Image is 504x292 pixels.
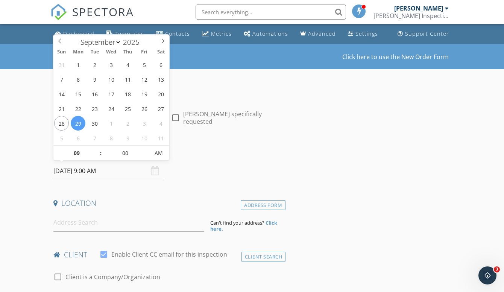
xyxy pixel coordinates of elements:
span: Wed [103,50,120,55]
span: Tue [87,50,103,55]
input: Select date [53,162,165,180]
label: Client is a Company/Organization [65,273,160,281]
div: Support Center [405,30,449,37]
span: Click to toggle [148,146,169,161]
span: September 9, 2025 [87,72,102,87]
span: October 4, 2025 [153,116,168,131]
span: September 26, 2025 [137,101,152,116]
span: September 13, 2025 [153,72,168,87]
span: September 18, 2025 [120,87,135,101]
span: September 11, 2025 [120,72,135,87]
div: Metrics [211,30,232,37]
input: Address Search [53,213,204,232]
a: Templates [103,27,147,41]
div: Automations [252,30,288,37]
a: Automations (Basic) [241,27,291,41]
span: October 3, 2025 [137,116,152,131]
span: September 24, 2025 [104,101,118,116]
a: Dashboard [52,27,97,41]
span: September 5, 2025 [137,57,152,72]
div: Templates [115,30,144,37]
span: October 11, 2025 [153,131,168,145]
span: Mon [70,50,87,55]
span: October 6, 2025 [71,131,85,145]
img: The Best Home Inspection Software - Spectora [50,4,67,20]
span: October 1, 2025 [104,116,118,131]
div: Dashboard [63,30,94,37]
span: September 14, 2025 [54,87,69,101]
a: Settings [345,27,381,41]
div: [PERSON_NAME] [394,5,443,12]
span: October 9, 2025 [120,131,135,145]
span: September 16, 2025 [87,87,102,101]
label: Enable Client CC email for this inspection [111,251,227,258]
iframe: Intercom live chat [478,266,496,284]
div: Advanced [308,30,336,37]
span: Thu [120,50,136,55]
span: October 2, 2025 [120,116,135,131]
h4: client [53,250,282,260]
div: Address Form [241,200,285,210]
span: September 10, 2025 [104,72,118,87]
span: September 2, 2025 [87,57,102,72]
a: Support Center [395,27,452,41]
span: September 12, 2025 [137,72,152,87]
a: Contacts [153,27,193,41]
span: September 15, 2025 [71,87,85,101]
span: September 22, 2025 [71,101,85,116]
div: Client Search [241,252,286,262]
h4: Location [53,198,282,208]
a: Metrics [199,27,235,41]
span: Fri [136,50,153,55]
span: Sun [53,50,70,55]
span: September 8, 2025 [71,72,85,87]
span: September 4, 2025 [120,57,135,72]
span: SPECTORA [72,4,134,20]
span: September 6, 2025 [153,57,168,72]
span: October 8, 2025 [104,131,118,145]
span: September 25, 2025 [120,101,135,116]
span: Sat [153,50,169,55]
a: Advanced [297,27,339,41]
span: Can't find your address? [210,219,264,226]
label: [PERSON_NAME] specifically requested [183,110,283,125]
span: September 28, 2025 [54,116,69,131]
div: Cocco Inspection LLC [373,12,449,20]
span: September 21, 2025 [54,101,69,116]
input: Search everything... [196,5,346,20]
a: SPECTORA [50,10,134,26]
span: September 1, 2025 [71,57,85,72]
span: September 20, 2025 [153,87,168,101]
span: September 30, 2025 [87,116,102,131]
span: : [100,146,102,161]
div: Settings [355,30,378,37]
span: September 19, 2025 [137,87,152,101]
span: 3 [494,266,500,272]
span: October 10, 2025 [137,131,152,145]
span: September 23, 2025 [87,101,102,116]
span: September 17, 2025 [104,87,118,101]
span: August 31, 2025 [54,57,69,72]
span: September 27, 2025 [153,101,168,116]
div: Contacts [165,30,190,37]
span: September 3, 2025 [104,57,118,72]
a: Click here to use the New Order Form [342,54,449,60]
span: October 7, 2025 [87,131,102,145]
span: September 29, 2025 [71,116,85,131]
input: Year [121,37,146,47]
strong: Click here. [210,219,277,232]
span: October 5, 2025 [54,131,69,145]
span: September 7, 2025 [54,72,69,87]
